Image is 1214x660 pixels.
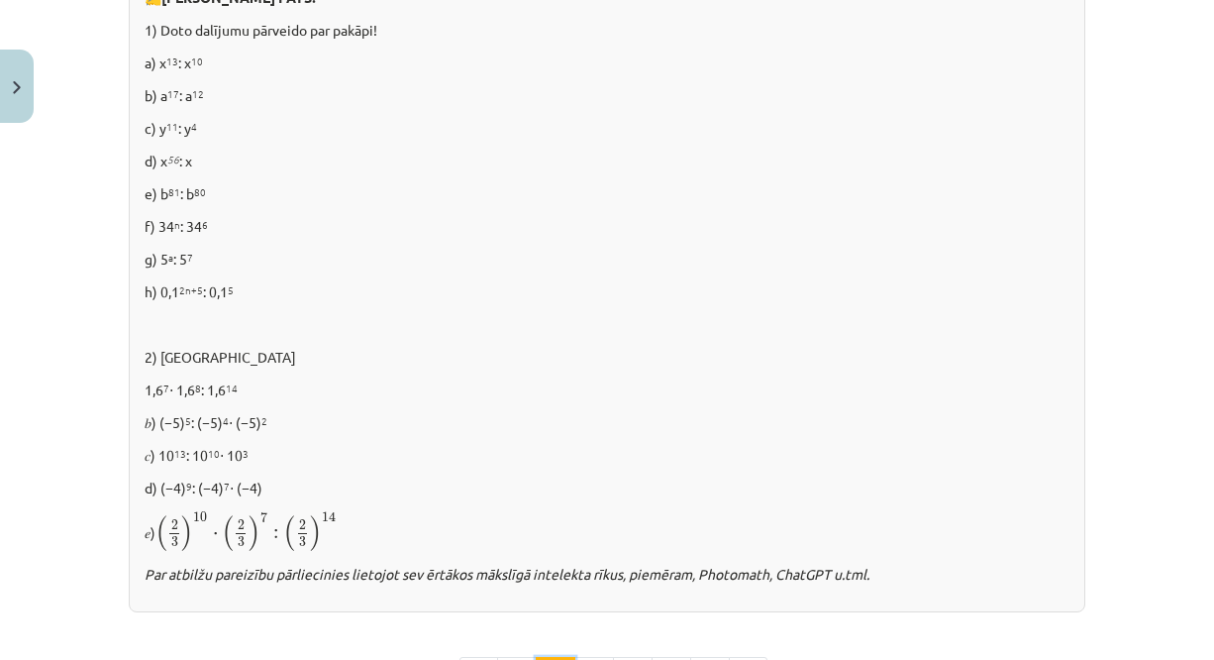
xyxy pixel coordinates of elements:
sup: 5 [185,413,191,428]
p: 𝑐) 10 : 10 ⋅ 10 [145,445,1069,466]
span: 10 [193,512,207,522]
i: Par atbilžu pareizību pārliecinies lietojot sev ērtākos mākslīgā intelekta rīkus, piemēram, Photo... [145,565,869,583]
sup: n [174,217,180,232]
sup: 9 [186,479,192,494]
span: ( [155,515,167,551]
span: 2 [299,520,306,530]
sup: 8 [195,381,201,395]
span: 2 [171,520,178,530]
span: ) [310,515,322,551]
span: ) [249,515,260,551]
sup: 14 [226,381,238,395]
sup: 5 [228,282,234,297]
p: g) 5 : 5 [145,249,1069,270]
sup: 4 [223,413,229,428]
sup: 7 [224,479,230,494]
sup: 2 [261,413,267,428]
sup: 17 [167,86,179,101]
span: 3 [299,537,306,547]
sup: 13 [166,54,178,68]
sup: 81 [168,184,180,199]
p: d) x : x [145,151,1069,171]
sup: 13 [174,446,186,461]
span: ( [222,515,234,551]
sup: 10 [208,446,220,461]
span: ⋅ [213,532,218,538]
sup: 3 [243,446,249,461]
sup: 80 [194,184,206,199]
p: f) 34 : 34 [145,216,1069,237]
p: 𝑒) [145,510,1069,552]
p: 2) [GEOGRAPHIC_DATA] [145,347,1069,368]
p: a) x : x [145,53,1069,73]
p: h) 0,1 : 0,1 [145,281,1069,302]
sup: 11 [166,119,178,134]
span: 7 [260,511,267,522]
p: c) y : y [145,118,1069,139]
sup: 7 [187,250,193,265]
em: 56 [167,152,179,166]
sup: 7 [163,381,169,395]
sup: 2n+5 [179,282,203,297]
span: 3 [238,537,245,547]
span: ) [181,515,193,551]
p: 1,6 ⋅ 1,6 : 1,6 [145,380,1069,400]
span: 3 [171,537,178,547]
p: d) (−4) : (−4) ⋅ (−4) [145,478,1069,498]
sup: 6 [202,217,208,232]
sup: 12 [192,86,204,101]
img: icon-close-lesson-0947bae3869378f0d4975bcd49f059093ad1ed9edebbc8119c70593378902aed.svg [13,81,21,94]
span: ( [283,515,295,551]
p: 1) Doto dalījumu pārveido par pakāpi! [145,20,1069,41]
span: 2 [238,520,245,530]
sup: 10 [191,54,203,68]
span: : [273,529,278,539]
p: 𝑏) (−5) : (−5) ⋅ (−5) [145,412,1069,433]
span: 14 [322,511,336,522]
p: e) b : b [145,183,1069,204]
p: b) a : a [145,85,1069,106]
sup: 4 [191,119,197,134]
sup: a [168,250,173,265]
